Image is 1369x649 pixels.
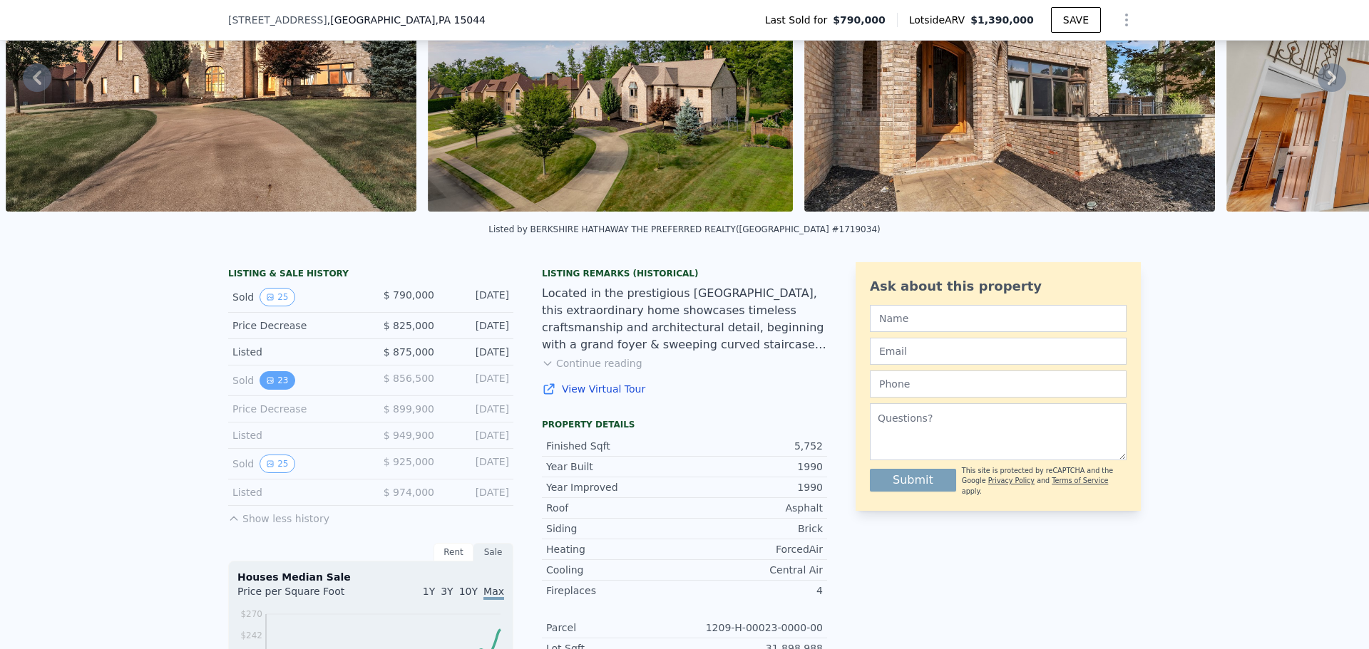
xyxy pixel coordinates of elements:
[546,563,684,577] div: Cooling
[909,13,970,27] span: Lotside ARV
[870,338,1127,365] input: Email
[870,370,1127,398] input: Phone
[483,586,504,600] span: Max
[870,469,956,492] button: Submit
[870,276,1127,296] div: Ask about this property
[870,305,1127,332] input: Name
[546,439,684,453] div: Finished Sqft
[684,563,823,577] div: Central Air
[542,382,827,396] a: View Virtual Tour
[260,371,294,390] button: View historical data
[423,586,435,597] span: 1Y
[970,14,1034,26] span: $1,390,000
[446,288,509,306] div: [DATE]
[384,456,434,467] span: $ 925,000
[542,356,642,370] button: Continue reading
[228,268,513,282] div: LISTING & SALE HISTORY
[441,586,453,597] span: 3Y
[232,288,359,306] div: Sold
[546,542,684,556] div: Heating
[765,13,834,27] span: Last Sold for
[384,430,434,441] span: $ 949,900
[232,485,359,499] div: Listed
[988,477,1035,484] a: Privacy Policy
[384,403,434,415] span: $ 899,900
[446,345,509,359] div: [DATE]
[384,289,434,301] span: $ 790,000
[546,480,684,494] div: Year Improved
[232,318,359,333] div: Price Decrease
[1051,7,1101,33] button: SAVE
[232,345,359,359] div: Listed
[237,584,371,607] div: Price per Square Foot
[542,419,827,430] div: Property details
[446,455,509,473] div: [DATE]
[434,543,473,561] div: Rent
[240,630,262,640] tspan: $242
[384,487,434,498] span: $ 974,000
[684,480,823,494] div: 1990
[232,455,359,473] div: Sold
[546,460,684,474] div: Year Built
[1052,477,1108,484] a: Terms of Service
[446,371,509,390] div: [DATE]
[546,521,684,536] div: Siding
[546,501,684,515] div: Roof
[384,320,434,331] span: $ 825,000
[542,285,827,353] div: Located in the prestigious [GEOGRAPHIC_DATA], this extraordinary home showcases timeless craftsma...
[473,543,513,561] div: Sale
[446,485,509,499] div: [DATE]
[684,621,823,635] div: 1209-H-00023-0000-00
[228,506,329,526] button: Show less history
[240,609,262,619] tspan: $270
[459,586,478,597] span: 10Y
[232,428,359,442] div: Listed
[684,501,823,515] div: Asphalt
[446,428,509,442] div: [DATE]
[232,402,359,416] div: Price Decrease
[542,268,827,279] div: Listing Remarks (Historical)
[833,13,886,27] span: $790,000
[1112,6,1141,34] button: Show Options
[327,13,486,27] span: , [GEOGRAPHIC_DATA]
[384,373,434,384] span: $ 856,500
[384,346,434,358] span: $ 875,000
[684,521,823,536] div: Brick
[962,466,1127,497] div: This site is protected by reCAPTCHA and the Google and apply.
[232,371,359,390] div: Sold
[684,583,823,598] div: 4
[237,570,504,584] div: Houses Median Sale
[684,460,823,474] div: 1990
[488,224,880,234] div: Listed by BERKSHIRE HATHAWAY THE PREFERRED REALTY ([GEOGRAPHIC_DATA] #1719034)
[546,583,684,598] div: Fireplaces
[260,455,294,473] button: View historical data
[446,318,509,333] div: [DATE]
[684,542,823,556] div: ForcedAir
[228,13,327,27] span: [STREET_ADDRESS]
[260,288,294,306] button: View historical data
[435,14,486,26] span: , PA 15044
[446,402,509,416] div: [DATE]
[546,621,684,635] div: Parcel
[684,439,823,453] div: 5,752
